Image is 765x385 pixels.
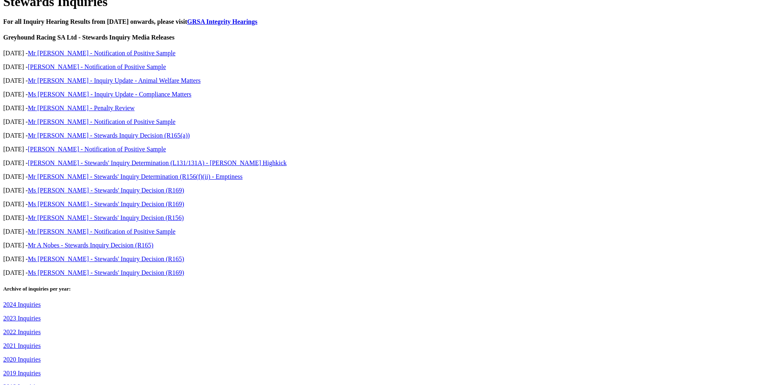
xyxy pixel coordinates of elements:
[28,118,175,125] a: Mr [PERSON_NAME] - Notification of Positive Sample
[28,214,184,221] a: Mr [PERSON_NAME] - Stewards' Inquiry Decision (R156)
[3,242,762,249] p: [DATE] -
[3,187,762,194] p: [DATE] -
[3,63,762,71] p: [DATE] -
[3,50,762,57] p: [DATE] -
[3,18,257,25] b: For all Inquiry Hearing Results from [DATE] onwards, please visit
[3,228,762,235] p: [DATE] -
[3,315,41,322] a: 2023 Inquiries
[3,286,762,292] h5: Archive of inquiries per year:
[3,370,41,377] a: 2019 Inquiries
[3,356,41,363] a: 2020 Inquiries
[28,132,190,139] a: Mr [PERSON_NAME] - Stewards Inquiry Decision (R165(a))
[3,132,762,139] p: [DATE] -
[187,18,257,25] a: GRSA Integrity Hearings
[3,201,762,208] p: [DATE] -
[3,118,762,126] p: [DATE] -
[28,173,243,180] a: Mr [PERSON_NAME] - Stewards' Inquiry Determination (R156(f)(ii) - Emptiness
[28,77,201,84] a: Mr [PERSON_NAME] - Inquiry Update - Animal Welfare Matters
[3,105,762,112] p: [DATE] -
[3,77,762,84] p: [DATE] -
[28,91,192,98] a: Ms [PERSON_NAME] - Inquiry Update - Compliance Matters
[3,173,762,180] p: [DATE] -
[3,146,762,153] p: [DATE] -
[28,50,175,56] a: Mr [PERSON_NAME] - Notification of Positive Sample
[28,255,184,262] a: Ms [PERSON_NAME] - Stewards' Inquiry Decision (R165)
[28,242,154,249] a: Mr A Nobes - Stewards Inquiry Decision (R165)
[28,159,287,166] a: [PERSON_NAME] - Stewards' Inquiry Determination (L131/131A) - [PERSON_NAME] Highkick
[28,187,184,194] a: Ms [PERSON_NAME] - Stewards' Inquiry Decision (R169)
[3,91,762,98] p: [DATE] -
[3,159,762,167] p: [DATE] -
[3,34,762,41] h4: Greyhound Racing SA Ltd - Stewards Inquiry Media Releases
[28,269,184,276] a: Ms [PERSON_NAME] - Stewards' Inquiry Decision (R169)
[28,63,166,70] a: [PERSON_NAME] - Notification of Positive Sample
[28,105,135,111] a: Mr [PERSON_NAME] - Penalty Review
[28,146,166,153] a: [PERSON_NAME] - Notification of Positive Sample
[3,255,762,263] p: [DATE] -
[3,214,762,222] p: [DATE] -
[3,329,41,335] a: 2022 Inquiries
[28,228,175,235] a: Mr [PERSON_NAME] - Notification of Positive Sample
[3,269,762,276] p: [DATE] -
[28,201,184,207] a: Ms [PERSON_NAME] - Stewards' Inquiry Decision (R169)
[3,342,41,349] a: 2021 Inquiries
[3,301,41,308] a: 2024 Inquiries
